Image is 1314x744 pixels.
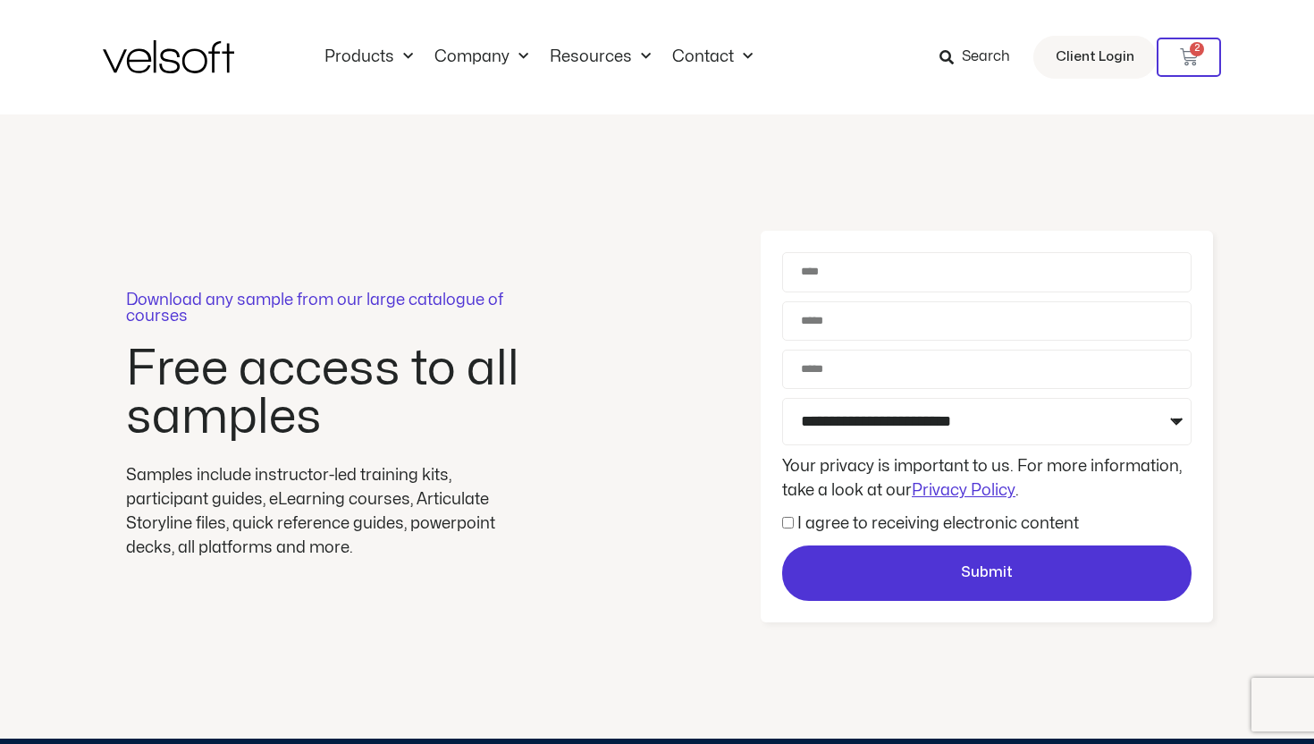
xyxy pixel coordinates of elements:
[126,292,528,325] p: Download any sample from our large catalogue of courses
[661,47,763,67] a: ContactMenu Toggle
[103,40,234,73] img: Velsoft Training Materials
[539,47,661,67] a: ResourcesMenu Toggle
[126,345,528,442] h2: Free access to all samples
[782,545,1192,601] button: Submit
[1056,46,1134,69] span: Client Login
[778,454,1196,503] div: Your privacy is important to us. For more information, take a look at our .
[1190,42,1204,56] span: 2
[797,516,1079,531] label: I agree to receiving electronic content
[1033,36,1157,79] a: Client Login
[314,47,763,67] nav: Menu
[962,46,1010,69] span: Search
[1157,38,1221,77] a: 2
[939,42,1023,72] a: Search
[126,463,528,560] div: Samples include instructor-led training kits, participant guides, eLearning courses, Articulate S...
[961,562,1013,585] span: Submit
[314,47,424,67] a: ProductsMenu Toggle
[912,483,1015,498] a: Privacy Policy
[424,47,539,67] a: CompanyMenu Toggle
